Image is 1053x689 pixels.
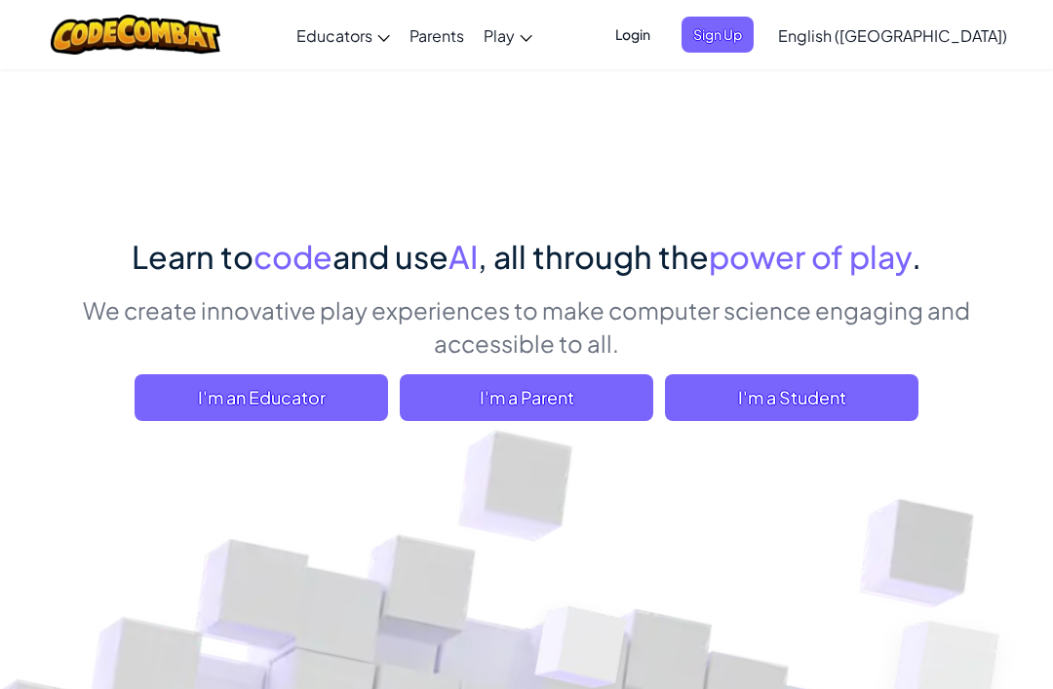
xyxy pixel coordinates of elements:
[709,237,912,276] span: power of play
[604,17,662,53] button: Login
[484,25,515,46] span: Play
[478,237,709,276] span: , all through the
[332,237,448,276] span: and use
[474,9,542,61] a: Play
[68,293,985,360] p: We create innovative play experiences to make computer science engaging and accessible to all.
[768,9,1017,61] a: English ([GEOGRAPHIC_DATA])
[778,25,1007,46] span: English ([GEOGRAPHIC_DATA])
[253,237,332,276] span: code
[296,25,372,46] span: Educators
[912,237,921,276] span: .
[51,15,221,55] img: CodeCombat logo
[132,237,253,276] span: Learn to
[400,374,653,421] a: I'm a Parent
[287,9,400,61] a: Educators
[682,17,754,53] button: Sign Up
[448,237,478,276] span: AI
[400,9,474,61] a: Parents
[135,374,388,421] a: I'm an Educator
[665,374,918,421] button: I'm a Student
